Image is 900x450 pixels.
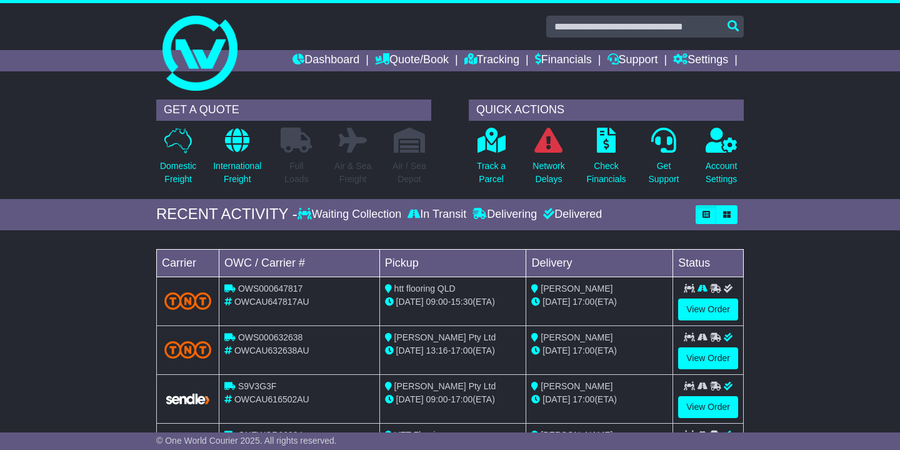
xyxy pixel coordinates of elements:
[394,381,496,391] span: [PERSON_NAME] Pty Ltd
[396,394,424,404] span: [DATE]
[451,297,472,307] span: 15:30
[532,160,564,186] p: Network Delays
[156,436,337,446] span: © One World Courier 2025. All rights reserved.
[164,341,211,358] img: TNT_Domestic.png
[572,345,594,355] span: 17:00
[238,430,302,440] span: ONEWOR00934
[297,208,404,222] div: Waiting Collection
[234,297,309,307] span: OWCAU647817AU
[673,249,744,277] td: Status
[281,160,312,186] p: Full Loads
[238,381,276,391] span: S9V3G3F
[531,295,667,309] div: (ETA)
[532,127,565,193] a: NetworkDelays
[535,50,592,71] a: Financials
[392,160,426,186] p: Air / Sea Depot
[238,284,303,294] span: OWS000647817
[541,284,612,294] span: [PERSON_NAME]
[542,345,570,355] span: [DATE]
[213,160,261,186] p: International Freight
[476,127,506,193] a: Track aParcel
[541,381,612,391] span: [PERSON_NAME]
[464,50,519,71] a: Tracking
[157,249,219,277] td: Carrier
[426,345,448,355] span: 13:16
[678,347,738,369] a: View Order
[586,160,626,186] p: Check Financials
[385,344,521,357] div: - (ETA)
[647,127,679,193] a: GetSupport
[385,393,521,406] div: - (ETA)
[541,332,612,342] span: [PERSON_NAME]
[156,100,431,121] div: GET A QUOTE
[160,160,196,186] p: Domestic Freight
[394,332,496,342] span: [PERSON_NAME] Pty Ltd
[219,249,380,277] td: OWC / Carrier #
[531,344,667,357] div: (ETA)
[334,160,371,186] p: Air & Sea Freight
[469,208,540,222] div: Delivering
[531,393,667,406] div: (ETA)
[164,392,211,406] img: GetCarrierServiceLogo
[379,249,526,277] td: Pickup
[540,208,602,222] div: Delivered
[292,50,359,71] a: Dashboard
[164,292,211,309] img: TNT_Domestic.png
[586,127,626,193] a: CheckFinancials
[673,50,728,71] a: Settings
[396,345,424,355] span: [DATE]
[394,284,456,294] span: htt flooring QLD
[678,299,738,320] a: View Order
[541,430,612,440] span: [PERSON_NAME]
[234,345,309,355] span: OWCAU632638AU
[426,394,448,404] span: 09:00
[572,394,594,404] span: 17:00
[542,394,570,404] span: [DATE]
[526,249,673,277] td: Delivery
[396,297,424,307] span: [DATE]
[648,160,679,186] p: Get Support
[706,160,737,186] p: Account Settings
[469,100,744,121] div: QUICK ACTIONS
[375,50,449,71] a: Quote/Book
[477,160,506,186] p: Track a Parcel
[238,332,303,342] span: OWS000632638
[159,127,197,193] a: DomesticFreight
[678,396,738,418] a: View Order
[451,345,472,355] span: 17:00
[451,394,472,404] span: 17:00
[385,295,521,309] div: - (ETA)
[156,205,297,223] div: RECENT ACTIVITY -
[705,127,738,193] a: AccountSettings
[212,127,262,193] a: InternationalFreight
[234,394,309,404] span: OWCAU616502AU
[404,208,469,222] div: In Transit
[572,297,594,307] span: 17:00
[426,297,448,307] span: 09:00
[542,297,570,307] span: [DATE]
[607,50,658,71] a: Support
